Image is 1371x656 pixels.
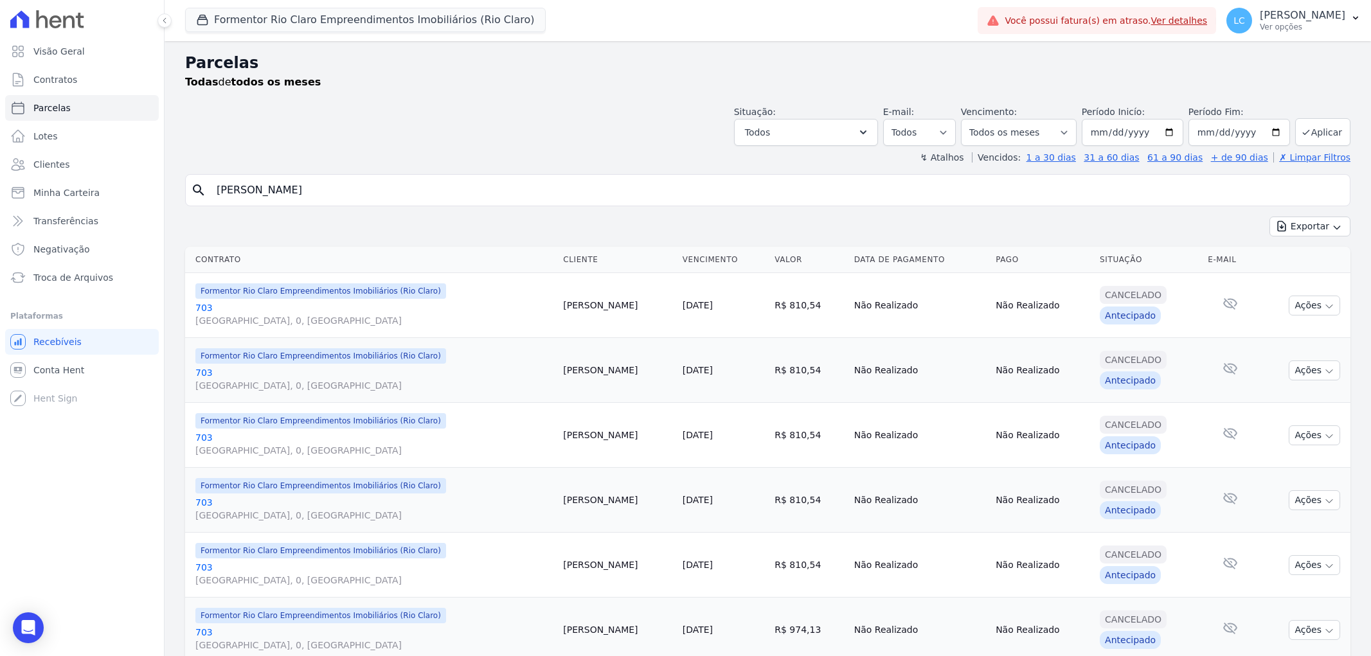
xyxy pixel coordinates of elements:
button: Aplicar [1295,118,1350,146]
td: [PERSON_NAME] [558,273,677,338]
label: Vencidos: [972,152,1021,163]
td: Não Realizado [849,273,990,338]
th: Valor [769,247,848,273]
span: [GEOGRAPHIC_DATA], 0, [GEOGRAPHIC_DATA] [195,444,553,457]
div: Open Intercom Messenger [13,612,44,643]
div: Cancelado [1100,610,1167,628]
label: E-mail: [883,107,915,117]
td: Não Realizado [990,338,1095,403]
a: ✗ Limpar Filtros [1273,152,1350,163]
td: R$ 810,54 [769,273,848,338]
th: E-mail [1203,247,1257,273]
td: [PERSON_NAME] [558,403,677,468]
a: [DATE] [683,560,713,570]
td: Não Realizado [990,273,1095,338]
span: LC [1233,16,1245,25]
a: 703[GEOGRAPHIC_DATA], 0, [GEOGRAPHIC_DATA] [195,301,553,327]
td: [PERSON_NAME] [558,533,677,598]
h2: Parcelas [185,51,1350,75]
span: Minha Carteira [33,186,100,199]
th: Situação [1095,247,1203,273]
a: 703[GEOGRAPHIC_DATA], 0, [GEOGRAPHIC_DATA] [195,496,553,522]
th: Cliente [558,247,677,273]
button: Ações [1289,360,1340,380]
label: ↯ Atalhos [920,152,963,163]
div: Antecipado [1100,436,1161,454]
span: Conta Hent [33,364,84,377]
button: LC [PERSON_NAME] Ver opções [1216,3,1371,39]
button: Exportar [1269,217,1350,236]
div: Cancelado [1100,481,1167,499]
span: [GEOGRAPHIC_DATA], 0, [GEOGRAPHIC_DATA] [195,574,553,587]
a: Clientes [5,152,159,177]
td: [PERSON_NAME] [558,468,677,533]
i: search [191,182,206,198]
div: Cancelado [1100,545,1167,563]
a: Ver detalhes [1151,15,1208,26]
td: Não Realizado [849,338,990,403]
span: Você possui fatura(s) em atraso. [1005,14,1207,28]
button: Ações [1289,296,1340,315]
a: 703[GEOGRAPHIC_DATA], 0, [GEOGRAPHIC_DATA] [195,561,553,587]
strong: Todas [185,76,219,88]
div: Antecipado [1100,501,1161,519]
div: Antecipado [1100,371,1161,389]
label: Período Inicío: [1082,107,1145,117]
button: Ações [1289,555,1340,575]
td: R$ 810,54 [769,338,848,403]
button: Formentor Rio Claro Empreendimentos Imobiliários (Rio Claro) [185,8,546,32]
span: Formentor Rio Claro Empreendimentos Imobiliários (Rio Claro) [195,608,446,623]
span: Clientes [33,158,69,171]
th: Contrato [185,247,558,273]
button: Ações [1289,620,1340,640]
span: Troca de Arquivos [33,271,113,284]
a: 61 a 90 dias [1147,152,1203,163]
span: Todos [745,125,770,140]
td: Não Realizado [849,403,990,468]
a: 703[GEOGRAPHIC_DATA], 0, [GEOGRAPHIC_DATA] [195,366,553,392]
span: Formentor Rio Claro Empreendimentos Imobiliários (Rio Claro) [195,348,446,364]
a: 31 a 60 dias [1084,152,1139,163]
span: Transferências [33,215,98,227]
a: [DATE] [683,430,713,440]
a: [DATE] [683,495,713,505]
th: Data de Pagamento [849,247,990,273]
p: de [185,75,321,90]
a: Minha Carteira [5,180,159,206]
td: R$ 810,54 [769,533,848,598]
span: Visão Geral [33,45,85,58]
td: R$ 810,54 [769,403,848,468]
a: Negativação [5,236,159,262]
a: [DATE] [683,300,713,310]
a: [DATE] [683,625,713,635]
p: [PERSON_NAME] [1260,9,1345,22]
div: Antecipado [1100,566,1161,584]
div: Antecipado [1100,631,1161,649]
a: Recebíveis [5,329,159,355]
a: Contratos [5,67,159,93]
input: Buscar por nome do lote ou do cliente [209,177,1345,203]
td: R$ 810,54 [769,468,848,533]
span: [GEOGRAPHIC_DATA], 0, [GEOGRAPHIC_DATA] [195,509,553,522]
a: Transferências [5,208,159,234]
label: Período Fim: [1188,105,1290,119]
p: Ver opções [1260,22,1345,32]
span: Lotes [33,130,58,143]
td: Não Realizado [849,468,990,533]
span: [GEOGRAPHIC_DATA], 0, [GEOGRAPHIC_DATA] [195,314,553,327]
span: Formentor Rio Claro Empreendimentos Imobiliários (Rio Claro) [195,413,446,429]
a: Parcelas [5,95,159,121]
td: Não Realizado [990,468,1095,533]
div: Cancelado [1100,416,1167,434]
div: Cancelado [1100,351,1167,369]
label: Situação: [734,107,776,117]
a: Visão Geral [5,39,159,64]
a: 703[GEOGRAPHIC_DATA], 0, [GEOGRAPHIC_DATA] [195,626,553,652]
span: Negativação [33,243,90,256]
td: Não Realizado [849,533,990,598]
a: Troca de Arquivos [5,265,159,290]
a: + de 90 dias [1211,152,1268,163]
button: Ações [1289,490,1340,510]
td: Não Realizado [990,533,1095,598]
div: Antecipado [1100,306,1161,324]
